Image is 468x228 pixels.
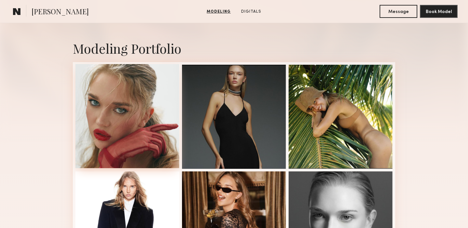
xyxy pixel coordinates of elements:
[420,8,458,14] a: Book Model
[420,5,458,18] button: Book Model
[73,40,395,57] div: Modeling Portfolio
[32,7,89,18] span: [PERSON_NAME]
[204,9,233,15] a: Modeling
[239,9,264,15] a: Digitals
[380,5,417,18] button: Message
